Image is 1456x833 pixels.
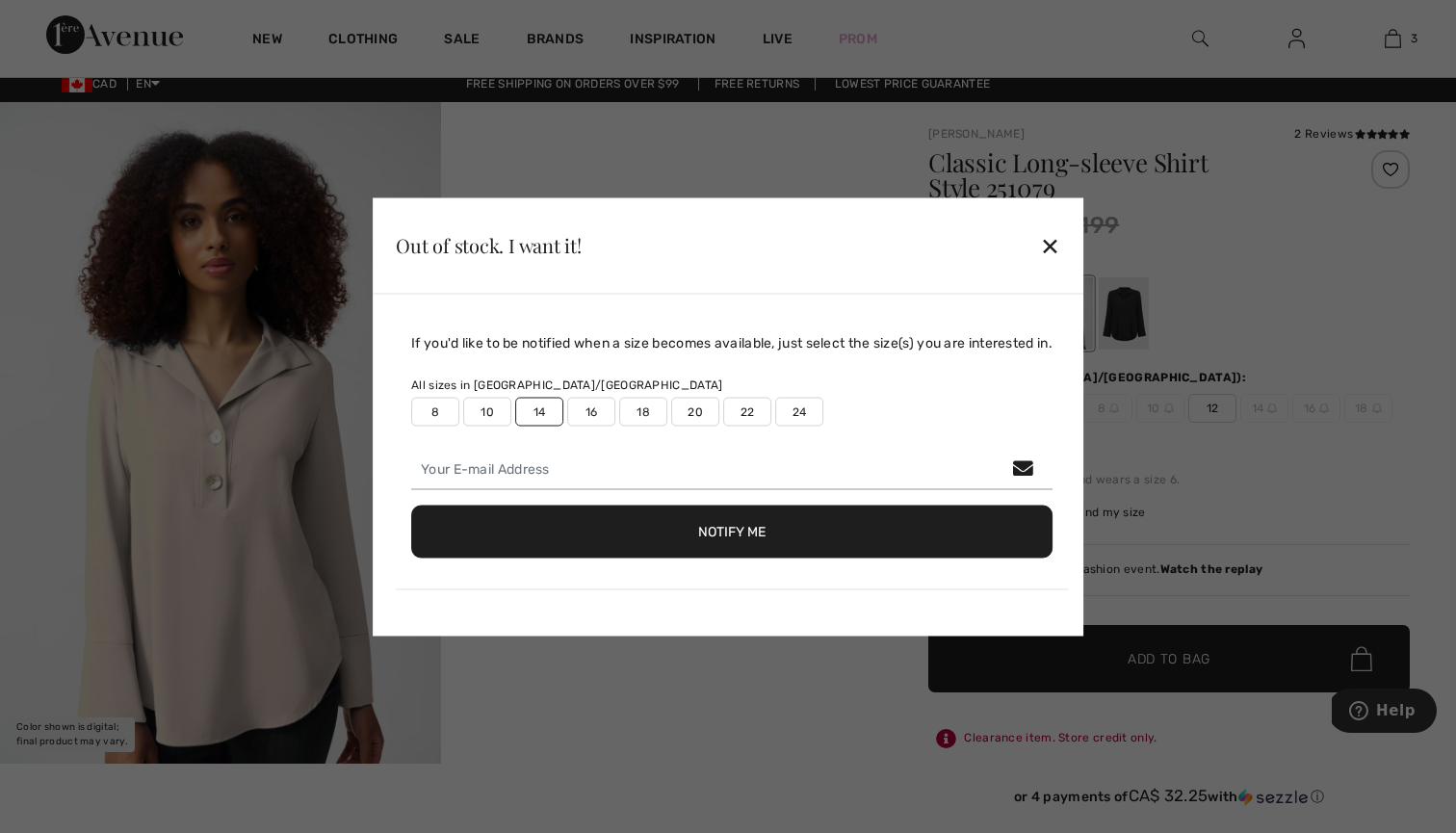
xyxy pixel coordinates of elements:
[411,449,1053,489] input: Your E-mail Address
[775,397,823,426] label: 24
[44,13,84,31] span: Help
[411,505,1053,558] button: Notify Me
[567,397,615,426] label: 16
[515,397,563,426] label: 14
[671,397,719,426] label: 20
[619,397,667,426] label: 18
[411,376,1053,393] div: All sizes in [GEOGRAPHIC_DATA]/[GEOGRAPHIC_DATA]
[463,397,511,426] label: 10
[411,397,459,426] label: 8
[1040,225,1060,266] div: ✕
[396,236,582,255] div: Out of stock. I want it!
[723,397,771,426] label: 22
[411,332,1053,352] div: If you'd like to be notified when a size becomes available, just select the size(s) you are inter...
